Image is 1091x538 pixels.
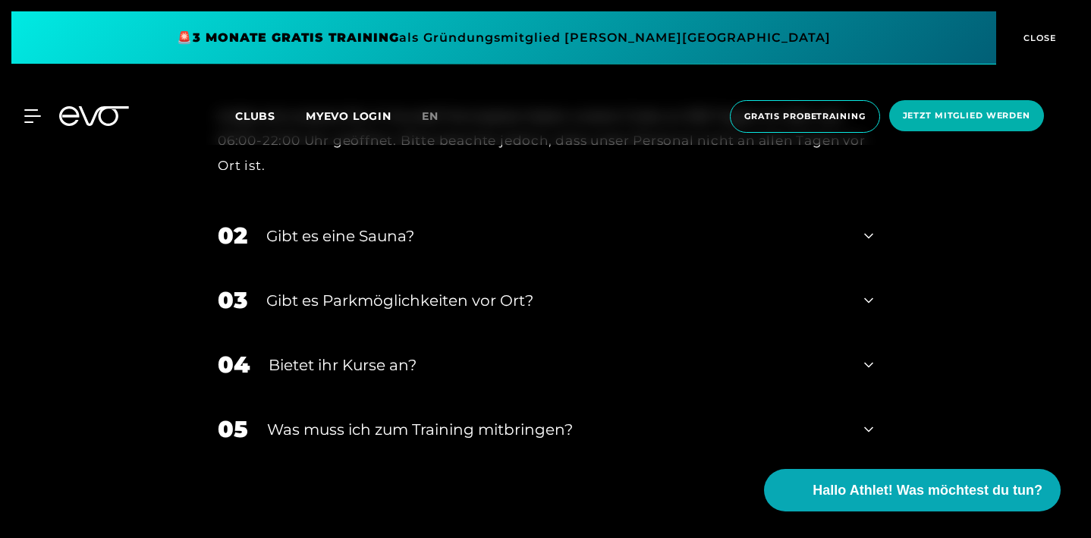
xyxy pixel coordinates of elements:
div: 04 [218,348,250,382]
span: Clubs [235,109,275,123]
div: 05 [218,412,248,446]
div: Bietet ihr Kurse an? [269,354,845,376]
span: Hallo Athlet! Was möchtest du tun? [813,480,1042,501]
div: Gibt es eine Sauna? [266,225,845,247]
span: CLOSE [1020,31,1057,45]
a: Clubs [235,109,306,123]
span: en [422,109,439,123]
a: en [422,108,457,125]
div: Was muss ich zum Training mitbringen? [267,418,845,441]
a: MYEVO LOGIN [306,109,391,123]
button: Hallo Athlet! Was möchtest du tun? [764,469,1061,511]
span: Jetzt Mitglied werden [903,109,1030,122]
a: Jetzt Mitglied werden [885,100,1049,133]
a: Gratis Probetraining [725,100,885,133]
div: Gibt es Parkmöglichkeiten vor Ort? [266,289,845,312]
span: Gratis Probetraining [744,110,866,123]
div: 03 [218,283,247,317]
div: 02 [218,219,247,253]
button: CLOSE [996,11,1080,64]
